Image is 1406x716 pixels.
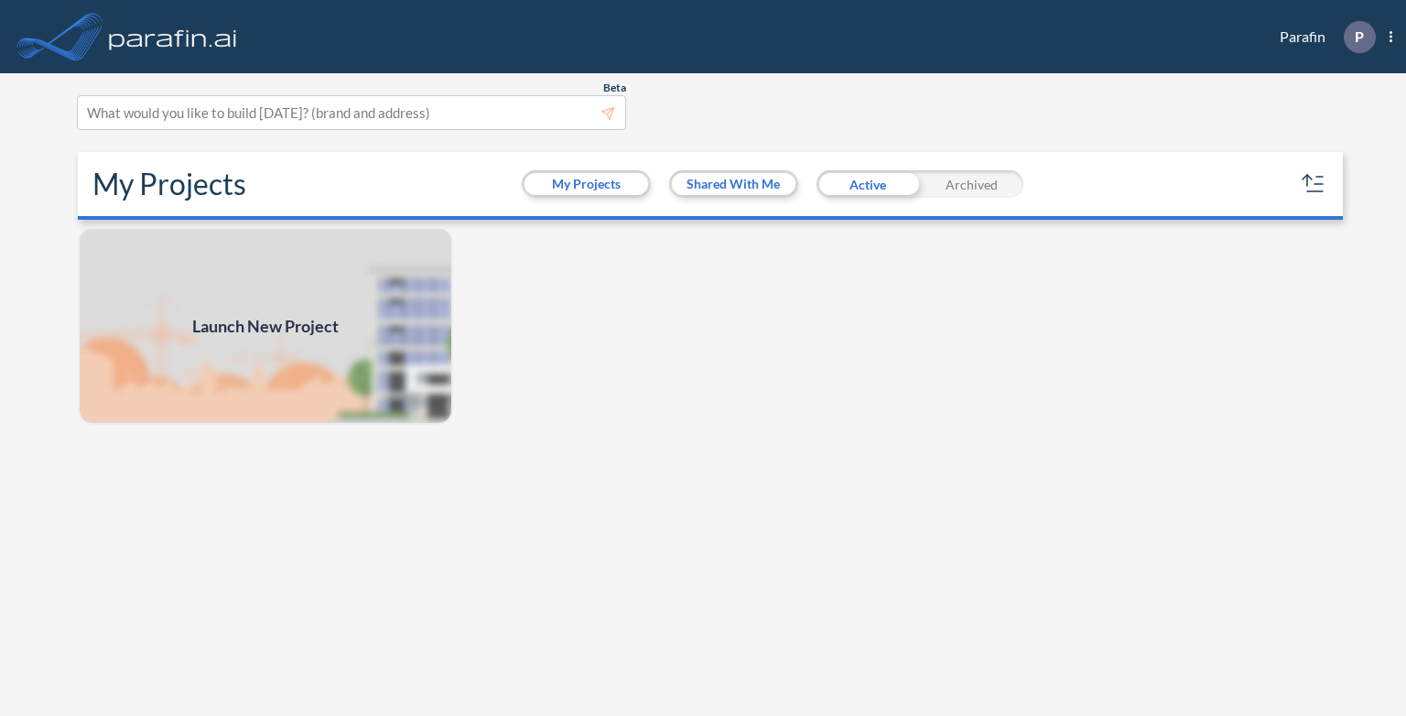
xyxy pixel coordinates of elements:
div: Archived [920,170,1023,198]
div: Active [817,170,920,198]
h2: My Projects [92,167,246,201]
img: add [78,227,453,425]
button: sort [1299,169,1328,199]
p: P [1355,28,1364,45]
button: My Projects [525,173,648,195]
img: logo [105,18,241,55]
div: Parafin [1252,21,1392,53]
span: Launch New Project [192,314,339,339]
span: Beta [603,81,626,95]
a: Launch New Project [78,227,453,425]
button: Shared With Me [672,173,795,195]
